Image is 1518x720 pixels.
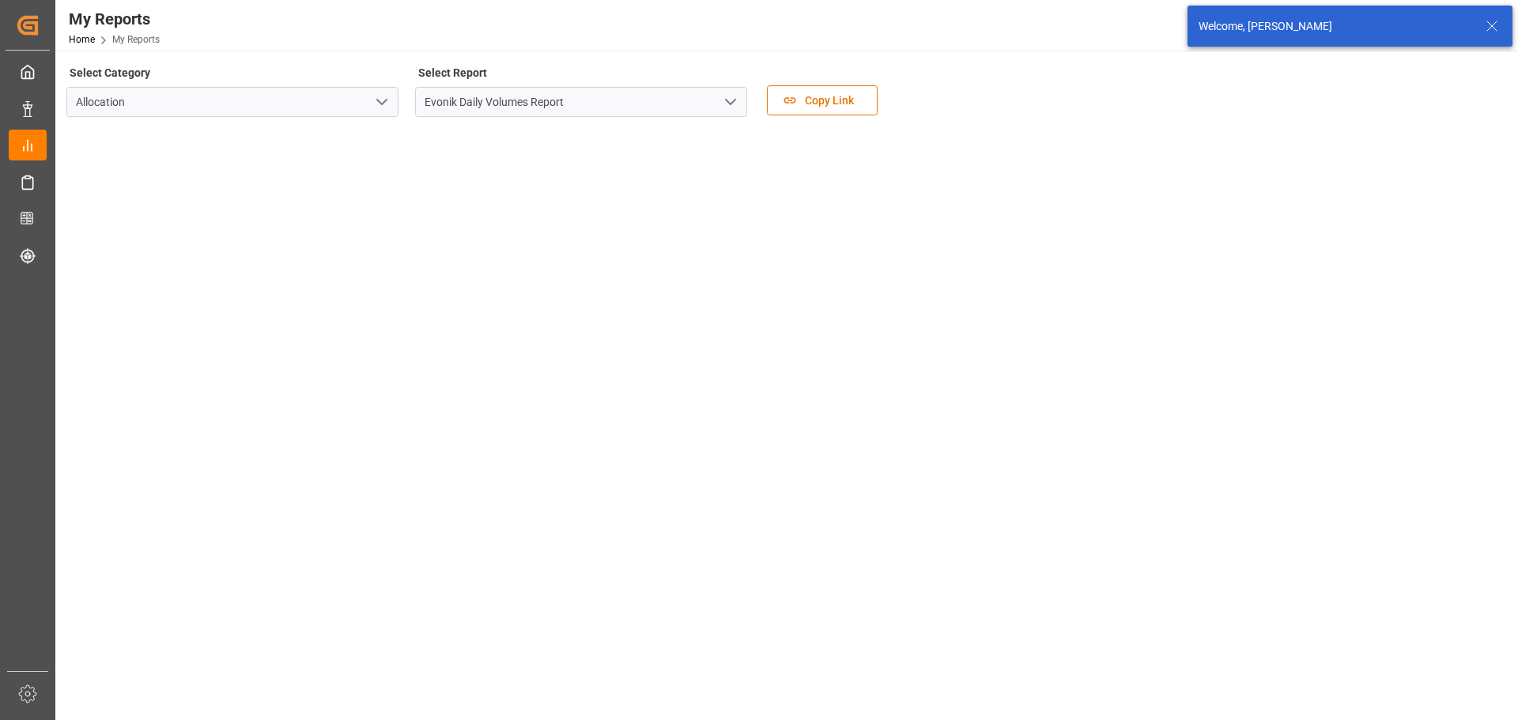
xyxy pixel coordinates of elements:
label: Select Report [415,62,489,84]
button: open menu [718,90,742,115]
input: Type to search/select [415,87,747,117]
span: Copy Link [797,92,862,109]
div: My Reports [69,7,160,31]
div: Welcome, [PERSON_NAME] [1199,18,1471,35]
input: Type to search/select [66,87,398,117]
a: Home [69,34,95,45]
label: Select Category [66,62,153,84]
button: Copy Link [767,85,878,115]
button: open menu [369,90,393,115]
